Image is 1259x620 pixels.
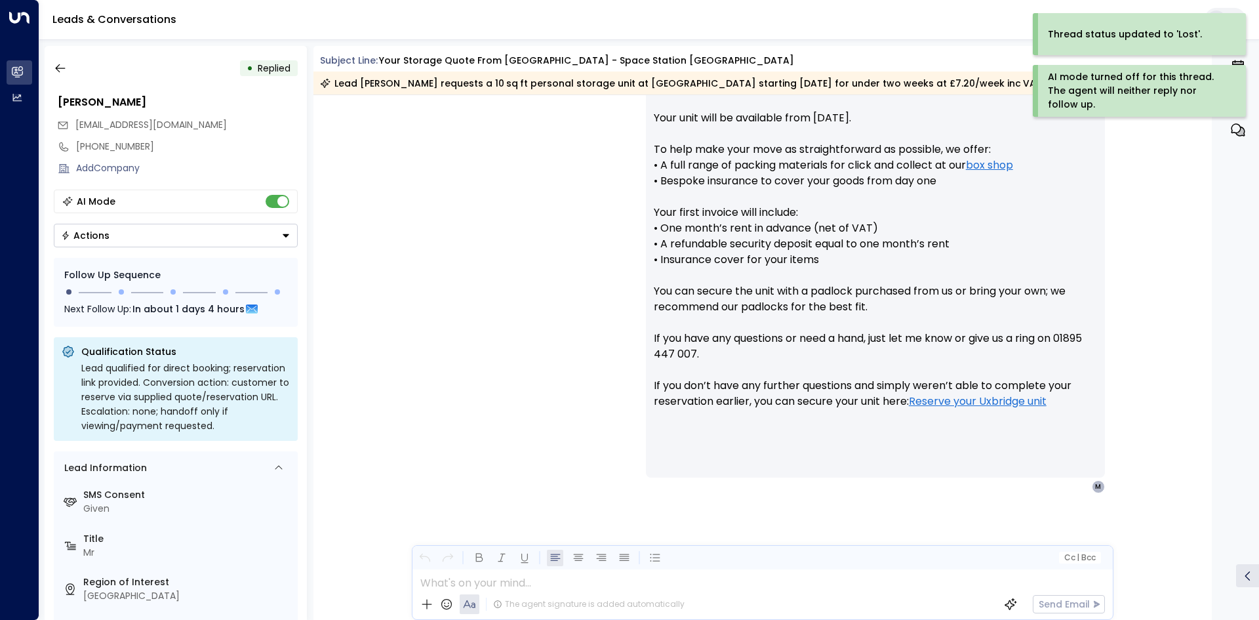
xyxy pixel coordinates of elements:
[58,94,298,110] div: [PERSON_NAME]
[1048,28,1202,41] div: Thread status updated to 'Lost'.
[64,268,287,282] div: Follow Up Sequence
[83,532,292,546] label: Title
[1058,552,1100,564] button: Cc|Bcc
[76,161,298,175] div: AddCompany
[1064,553,1095,562] span: Cc Bcc
[83,575,292,589] label: Region of Interest
[379,54,794,68] div: Your storage quote from [GEOGRAPHIC_DATA] - Space Station [GEOGRAPHIC_DATA]
[81,361,290,433] div: Lead qualified for direct booking; reservation link provided. Conversion action: customer to rese...
[83,488,292,502] label: SMS Consent
[493,598,685,610] div: The agent signature is added automatically
[64,302,287,316] div: Next Follow Up:
[75,118,227,131] span: [EMAIL_ADDRESS][DOMAIN_NAME]
[247,56,253,80] div: •
[1077,553,1079,562] span: |
[909,394,1047,409] a: Reserve your Uxbridge unit
[54,224,298,247] button: Actions
[1092,480,1105,493] div: M
[416,550,433,566] button: Undo
[81,345,290,358] p: Qualification Status
[76,140,298,154] div: [PHONE_NUMBER]
[83,546,292,560] div: Mr
[966,157,1013,173] a: box shop
[83,589,292,603] div: [GEOGRAPHIC_DATA]
[60,461,147,475] div: Lead Information
[75,118,227,132] span: mejidono@gmail.com
[61,230,110,241] div: Actions
[320,77,1042,90] div: Lead [PERSON_NAME] requests a 10 sq ft personal storage unit at [GEOGRAPHIC_DATA] starting [DATE]...
[320,54,378,67] span: Subject Line:
[1048,70,1228,112] div: AI mode turned off for this thread. The agent will neither reply nor follow up.
[258,62,290,75] span: Replied
[52,12,176,27] a: Leads & Conversations
[439,550,456,566] button: Redo
[54,224,298,247] div: Button group with a nested menu
[83,502,292,516] div: Given
[77,195,115,208] div: AI Mode
[132,302,245,316] span: In about 1 days 4 hours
